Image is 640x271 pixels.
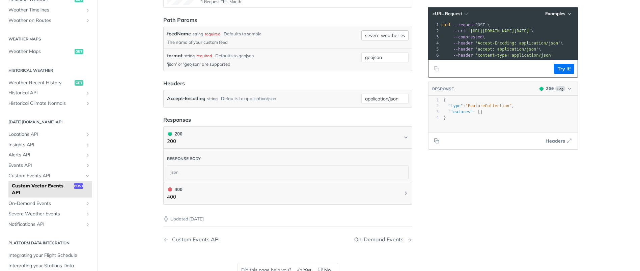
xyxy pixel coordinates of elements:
[167,94,205,103] label: Accept-Encoding
[441,23,451,27] span: curl
[85,7,90,13] button: Show subpages for Weather Timelines
[428,40,440,46] div: 4
[163,16,197,24] div: Path Params
[5,250,92,261] a: Integrating your Flight Schedule
[5,171,92,181] a: Custom Events APIHide subpages for Custom Events API
[432,136,441,146] button: Copy to clipboard
[85,101,90,106] button: Show subpages for Historical Climate Normals
[539,87,544,91] span: 200
[432,86,454,92] button: RESPONSE
[207,94,218,103] div: string
[85,142,90,148] button: Show subpages for Insights API
[8,263,90,269] span: Integrating your Stations Data
[8,152,83,158] span: Alerts API
[85,132,90,137] button: Show subpages for Locations API
[167,156,201,161] div: Response body
[8,211,83,217] span: Severe Weather Events
[167,61,359,67] p: 'json' or 'geojson' are supported
[444,110,483,114] span: : []
[163,149,412,182] div: 200 200200
[5,119,92,125] h2: [DATE][DOMAIN_NAME] API
[221,94,276,103] div: Defaults to application/json
[167,193,183,201] p: 400
[428,109,439,115] div: 3
[5,199,92,209] a: On-Demand EventsShow subpages for On-Demand Events
[8,200,83,207] span: On-Demand Events
[8,221,83,228] span: Notifications API
[428,28,440,34] div: 2
[428,103,439,109] div: 2
[432,64,441,74] button: Copy to clipboard
[453,53,473,58] span: --header
[205,31,220,37] div: required
[85,201,90,206] button: Show subpages for On-Demand Events
[5,150,92,160] a: Alerts APIShow subpages for Alerts API
[8,181,92,198] a: Custom Vector Events APIpost
[167,166,408,179] div: json
[441,35,485,39] span: \
[475,41,561,46] span: 'Accept-Encoding: application/json'
[453,41,473,46] span: --header
[536,85,574,92] button: 200200Log
[444,103,514,108] span: : ,
[453,23,475,27] span: --request
[5,98,92,109] a: Historical Climate NormalsShow subpages for Historical Climate Normals
[8,7,83,13] span: Weather Timelines
[163,116,191,124] div: Responses
[8,142,83,148] span: Insights API
[5,160,92,171] a: Events APIShow subpages for Events API
[85,211,90,217] button: Show subpages for Severe Weather Events
[85,152,90,158] button: Show subpages for Alerts API
[441,41,563,46] span: \
[428,22,440,28] div: 1
[555,86,565,91] span: Log
[163,230,412,249] nav: Pagination Controls
[167,138,183,145] p: 200
[167,130,409,145] button: 200 200200
[196,53,212,59] div: required
[167,52,183,59] label: format
[5,67,92,73] h2: Historical Weather
[5,240,92,246] h2: Platform DATA integration
[85,173,90,179] button: Hide subpages for Custom Events API
[5,140,92,150] a: Insights APIShow subpages for Insights API
[444,98,446,102] span: {
[5,5,92,15] a: Weather TimelinesShow subpages for Weather Timelines
[168,132,172,136] span: 200
[448,103,463,108] span: "type"
[184,53,195,59] div: string
[441,23,490,27] span: POST \
[453,29,466,33] span: --url
[193,31,203,37] div: string
[5,219,92,230] a: Notifications APIShow subpages for Notifications API
[468,29,531,33] span: '[URL][DOMAIN_NAME][DATE]'
[85,222,90,227] button: Show subpages for Notifications API
[167,186,183,193] div: 400
[85,90,90,96] button: Show subpages for Historical API
[163,216,412,222] p: Updated [DATE]
[5,261,92,271] a: Integrating your Stations Data
[5,129,92,140] a: Locations APIShow subpages for Locations API
[542,136,574,146] button: Headers
[75,49,83,54] span: get
[554,64,574,74] button: Try It!
[403,190,409,196] svg: Chevron
[441,47,541,52] span: \
[5,36,92,42] h2: Weather Maps
[167,186,409,201] button: 400 400400
[428,46,440,52] div: 5
[475,53,553,58] span: 'content-type: application/json'
[354,236,407,243] div: On-Demand Events
[444,115,446,120] span: }
[8,162,83,169] span: Events API
[8,173,83,179] span: Custom Events API
[428,52,440,58] div: 6
[453,47,473,52] span: --header
[167,130,183,138] div: 200
[428,34,440,40] div: 3
[453,35,483,39] span: --compressed
[8,17,83,24] span: Weather on Routes
[403,135,409,140] svg: Chevron
[466,103,512,108] span: "FeatureCollection"
[215,53,254,59] div: Defaults to geojson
